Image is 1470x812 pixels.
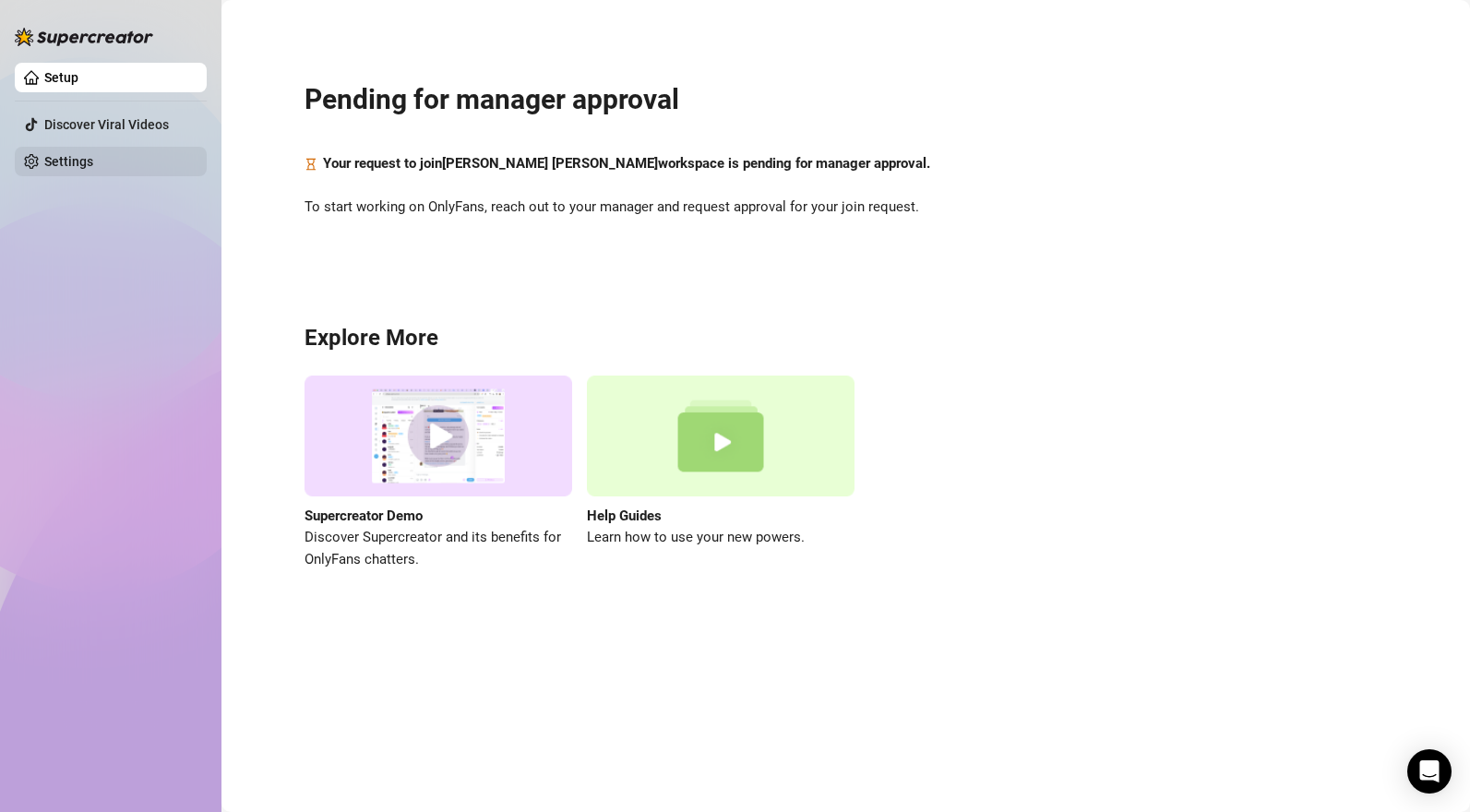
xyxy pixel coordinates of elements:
h2: Pending for manager approval [305,82,1387,117]
img: supercreator demo [305,376,572,496]
span: Learn how to use your new powers. [587,527,855,549]
span: hourglass [305,153,317,175]
span: To start working on OnlyFans, reach out to your manager and request approval for your join request. [305,197,1387,219]
span: Discover Supercreator and its benefits for OnlyFans chatters. [305,527,572,570]
h3: Explore More [305,324,1387,353]
a: Setup [44,70,78,85]
img: help guides [587,376,855,496]
a: Settings [44,154,93,169]
strong: Supercreator Demo [305,507,423,524]
a: Help GuidesLearn how to use your new powers. [587,376,855,570]
a: Discover Viral Videos [44,117,169,132]
strong: Your request to join [PERSON_NAME] [PERSON_NAME] workspace is pending for manager approval. [323,155,930,172]
div: Open Intercom Messenger [1407,749,1452,794]
a: Supercreator DemoDiscover Supercreator and its benefits for OnlyFans chatters. [305,376,572,570]
img: logo-BBDzfeDw.svg [15,28,153,46]
strong: Help Guides [587,507,662,524]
